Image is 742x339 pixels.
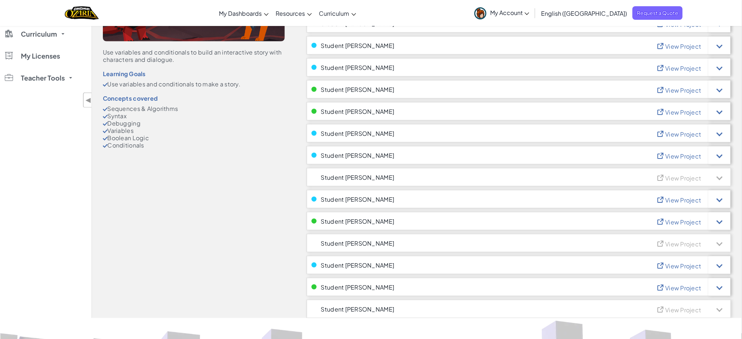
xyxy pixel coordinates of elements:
span: View Project [665,86,701,94]
img: CheckMark.svg [103,122,108,126]
span: View Project [665,284,701,292]
span: Student [PERSON_NAME] [321,174,395,180]
span: View Project [665,262,701,270]
a: Resources [272,3,316,23]
span: Student [PERSON_NAME] [321,306,395,312]
span: Curriculum [21,31,57,37]
img: IconViewProject_Blue.svg [656,217,668,225]
span: ◀ [85,95,92,105]
img: IconViewProject_Gray.svg [656,239,668,247]
img: IconViewProject_Blue.svg [656,152,668,159]
img: Home [65,5,99,21]
span: Student [PERSON_NAME] [321,42,395,49]
span: View Project [665,152,701,160]
span: View Project [665,306,701,314]
span: Student [PERSON_NAME] [321,130,395,137]
span: English ([GEOGRAPHIC_DATA]) [541,10,627,17]
li: Use variables and conditionals to make a story. [103,81,285,88]
img: IconViewProject_Gray.svg [656,174,668,181]
img: CheckMark.svg [103,83,108,87]
li: Syntax [103,112,285,120]
a: Request a Quote [633,6,683,20]
div: Use variables and conditionals to build an interactive story with characters and dialogue. [103,49,285,63]
a: Curriculum [316,3,360,23]
img: IconViewProject_Blue.svg [656,195,668,203]
img: IconViewProject_Blue.svg [656,64,668,71]
li: Sequences & Algorithms [103,105,285,112]
img: IconViewProject_Blue.svg [656,130,668,137]
span: View Project [665,240,701,248]
span: View Project [665,218,701,226]
li: Variables [103,127,285,134]
a: Ozaria by CodeCombat logo [65,5,99,21]
div: Concepts covered [103,95,285,101]
span: Resources [276,10,305,17]
span: My Licenses [21,53,60,59]
span: Student [PERSON_NAME] [321,262,395,268]
li: Conditionals [103,142,285,149]
span: My Account [490,9,529,16]
img: CheckMark.svg [103,130,108,133]
img: IconViewProject_Gray.svg [656,305,668,313]
span: Student [PERSON_NAME] [321,86,395,93]
img: IconViewProject_Blue.svg [656,86,668,93]
div: Learning Goals [103,71,285,77]
span: Student [PERSON_NAME] [321,196,395,202]
span: Teacher Tools [21,75,65,81]
span: View Project [665,42,701,50]
span: Student [PERSON_NAME] [321,240,395,246]
span: Student [PERSON_NAME] [321,108,395,115]
img: CheckMark.svg [103,144,108,148]
li: Boolean Logic [103,134,285,142]
span: Student [PERSON_NAME] [321,218,395,224]
span: My Dashboards [219,10,262,17]
span: Student [PERSON_NAME] [321,152,395,159]
span: Student [PERSON_NAME] [321,21,395,27]
span: View Project [665,130,701,138]
img: CheckMark.svg [103,137,108,141]
span: Student [PERSON_NAME] [321,64,395,71]
img: avatar [474,7,486,19]
li: Debugging [103,120,285,127]
span: View Project [665,64,701,72]
a: My Account [471,1,533,25]
a: English ([GEOGRAPHIC_DATA]) [537,3,631,23]
img: IconViewProject_Blue.svg [656,283,668,291]
img: IconViewProject_Blue.svg [656,108,668,115]
span: View Project [665,174,701,182]
img: IconViewProject_Blue.svg [656,42,668,49]
span: View Project [665,196,701,204]
span: Student [PERSON_NAME] [321,284,395,290]
span: Curriculum [319,10,350,17]
img: IconViewProject_Blue.svg [656,261,668,269]
img: CheckMark.svg [103,108,108,111]
img: CheckMark.svg [103,115,108,119]
a: My Dashboards [216,3,272,23]
span: View Project [665,108,701,116]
